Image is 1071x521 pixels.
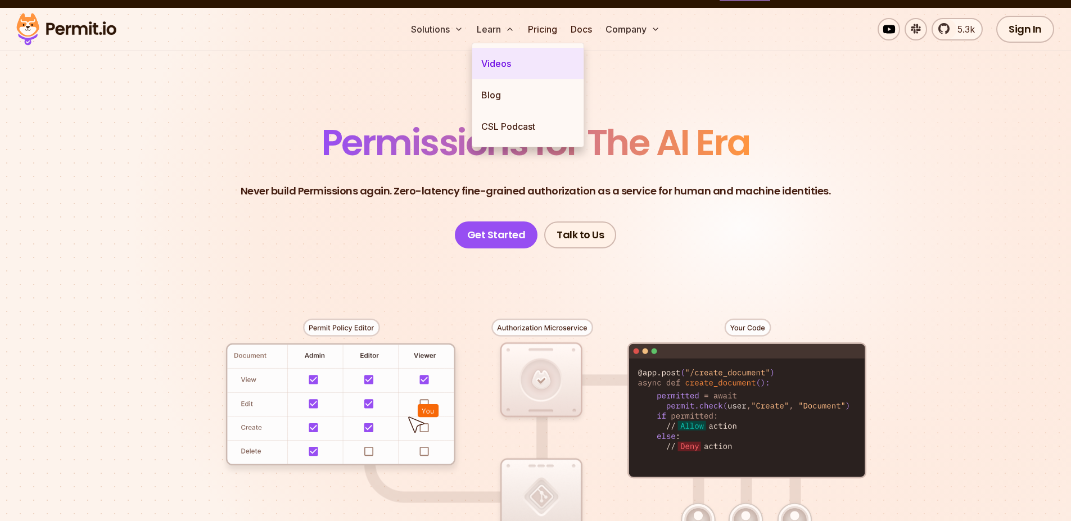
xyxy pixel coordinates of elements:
button: Company [601,18,665,40]
button: Learn [472,18,519,40]
span: 5.3k [951,22,975,36]
button: Solutions [406,18,468,40]
a: CSL Podcast [472,111,584,142]
a: Videos [472,48,584,79]
a: 5.3k [932,18,983,40]
a: Talk to Us [544,221,616,248]
a: Get Started [455,221,538,248]
a: Docs [566,18,596,40]
a: Sign In [996,16,1054,43]
p: Never build Permissions again. Zero-latency fine-grained authorization as a service for human and... [241,183,831,199]
a: Blog [472,79,584,111]
span: Permissions for The AI Era [322,117,750,167]
a: Pricing [523,18,562,40]
img: Permit logo [11,10,121,48]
